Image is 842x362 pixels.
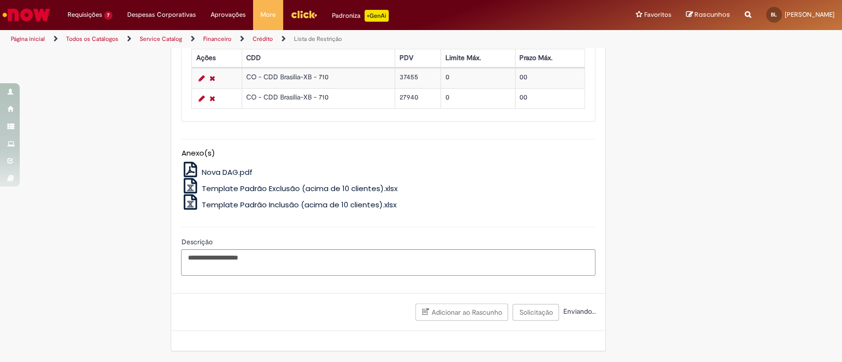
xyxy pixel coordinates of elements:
[441,68,515,88] td: 0
[260,10,276,20] span: More
[291,7,317,22] img: click_logo_yellow_360x200.png
[515,49,585,67] th: Prazo Máx.
[242,68,395,88] td: CO - CDD Brasilia-XB - 710
[140,35,182,43] a: Service Catalog
[202,167,253,177] span: Nova DAG.pdf
[181,237,214,246] span: Descrição
[294,35,342,43] a: Lista de Restrição
[181,149,595,158] h5: Anexo(s)
[365,10,389,22] p: +GenAi
[695,10,730,19] span: Rascunhos
[196,93,207,104] a: Editar Linha 2
[395,88,441,108] td: 27940
[68,10,102,20] span: Requisições
[207,72,217,84] a: Remover linha 1
[1,5,52,25] img: ServiceNow
[127,10,196,20] span: Despesas Corporativas
[561,307,595,316] span: Enviando...
[771,11,777,18] span: BL
[644,10,671,20] span: Favoritos
[7,30,554,48] ul: Trilhas de página
[785,10,835,19] span: [PERSON_NAME]
[242,49,395,67] th: CDD
[207,93,217,104] a: Remover linha 2
[686,10,730,20] a: Rascunhos
[253,35,273,43] a: Crédito
[181,199,397,210] a: Template Padrão Inclusão (acima de 10 clientes).xlsx
[395,49,441,67] th: PDV
[196,72,207,84] a: Editar Linha 1
[395,68,441,88] td: 37455
[181,183,398,194] a: Template Padrão Exclusão (acima de 10 clientes).xlsx
[211,10,246,20] span: Aprovações
[332,10,389,22] div: Padroniza
[11,35,45,43] a: Página inicial
[441,49,515,67] th: Limite Máx.
[104,11,112,20] span: 7
[202,183,398,194] span: Template Padrão Exclusão (acima de 10 clientes).xlsx
[203,35,231,43] a: Financeiro
[192,49,242,67] th: Ações
[202,199,397,210] span: Template Padrão Inclusão (acima de 10 clientes).xlsx
[181,167,253,177] a: Nova DAG.pdf
[66,35,118,43] a: Todos os Catálogos
[181,249,595,276] textarea: Descrição
[441,88,515,108] td: 0
[515,68,585,88] td: 00
[242,88,395,108] td: CO - CDD Brasilia-XB - 710
[515,88,585,108] td: 00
